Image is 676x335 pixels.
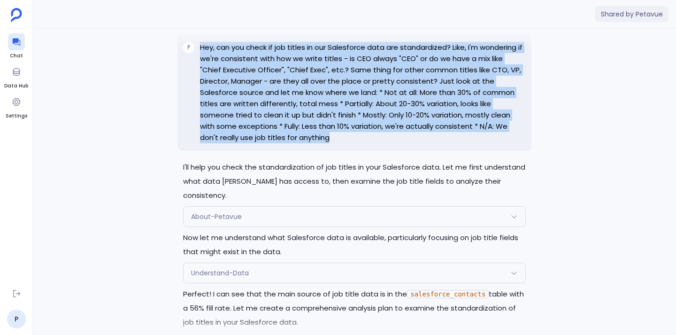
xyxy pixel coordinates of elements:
[191,268,249,278] span: Understand-Data
[183,287,526,329] p: Perfect! I can see that the main source of job title data is in the table with a 56% fill rate. L...
[183,231,526,259] p: Now let me understand what Salesforce data is available, particularly focusing on job title field...
[8,52,25,60] span: Chat
[4,82,28,90] span: Data Hub
[11,8,22,22] img: petavue logo
[6,112,27,120] span: Settings
[7,310,26,328] a: P
[183,160,526,203] p: I'll help you check the standardization of job titles in your Salesforce data. Let me first under...
[6,93,27,120] a: Settings
[200,42,526,143] p: Hey, can you check if job titles in our Salesforce data are standardized? Like, I'm wondering if ...
[595,6,668,22] span: Shared by Petavue
[407,290,489,298] code: salesforce_contacts
[4,63,28,90] a: Data Hub
[187,44,190,51] span: P
[191,212,242,221] span: About-Petavue
[8,33,25,60] a: Chat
